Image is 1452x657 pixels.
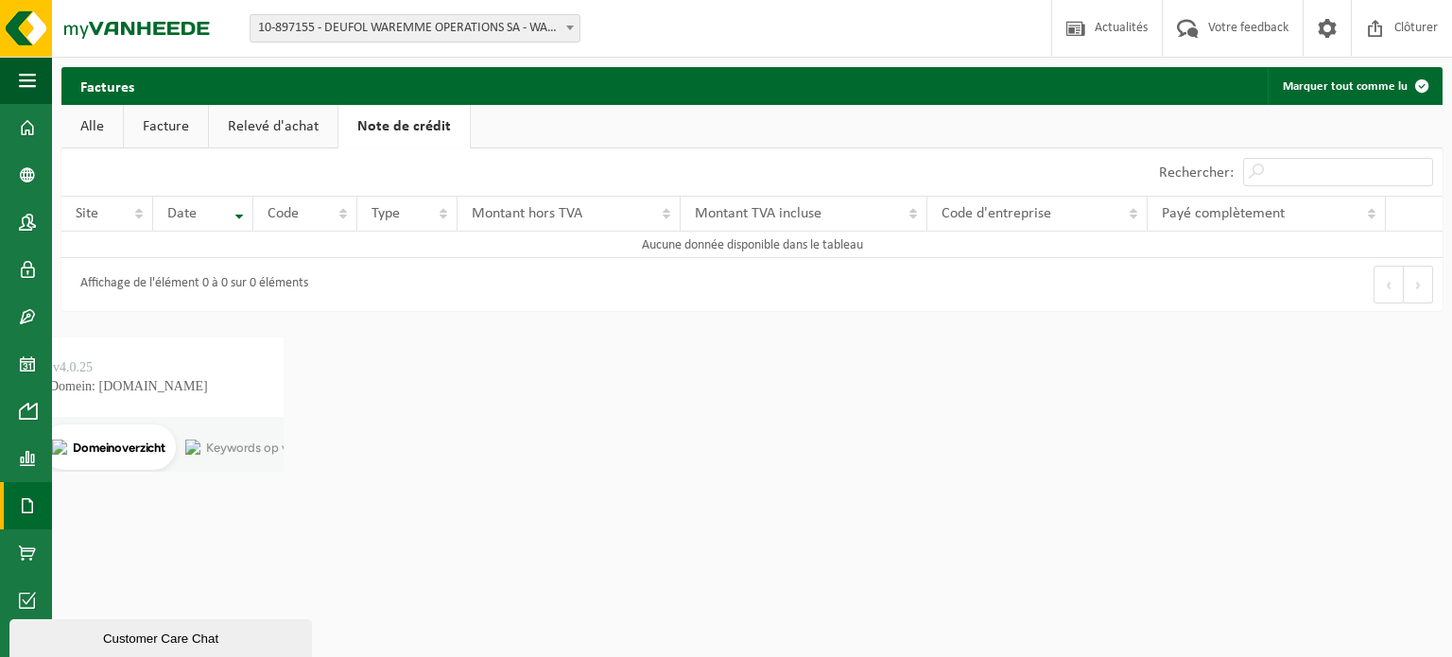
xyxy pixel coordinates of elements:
button: Next [1404,266,1433,303]
span: 10-897155 - DEUFOL WAREMME OPERATIONS SA - WAREMME [251,15,579,42]
img: tab_domain_overview_orange.svg [52,110,67,125]
div: Affichage de l'élément 0 à 0 sur 0 éléments [71,268,308,302]
label: Rechercher: [1159,165,1234,181]
a: Relevé d'achat [209,105,337,148]
span: Date [167,206,197,221]
button: Marquer tout comme lu [1268,67,1441,105]
div: Keywords op verkeer [206,112,323,124]
img: website_grey.svg [30,49,45,64]
img: tab_keywords_by_traffic_grey.svg [185,110,200,125]
a: Alle [61,105,123,148]
button: Previous [1374,266,1404,303]
span: Code [268,206,299,221]
span: Code d'entreprise [942,206,1051,221]
span: Payé complètement [1162,206,1285,221]
a: Note de crédit [338,105,470,148]
a: Facture [124,105,208,148]
span: Type [372,206,400,221]
span: Site [76,206,98,221]
div: Domeinoverzicht [73,112,165,124]
span: 10-897155 - DEUFOL WAREMME OPERATIONS SA - WAREMME [250,14,580,43]
div: v 4.0.25 [53,30,93,45]
div: Domein: [DOMAIN_NAME] [49,49,208,64]
span: Montant hors TVA [472,206,582,221]
td: Aucune donnée disponible dans le tableau [61,232,1443,258]
h2: Factures [61,67,153,104]
span: Montant TVA incluse [695,206,821,221]
iframe: chat widget [9,615,316,657]
img: logo_orange.svg [30,30,45,45]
